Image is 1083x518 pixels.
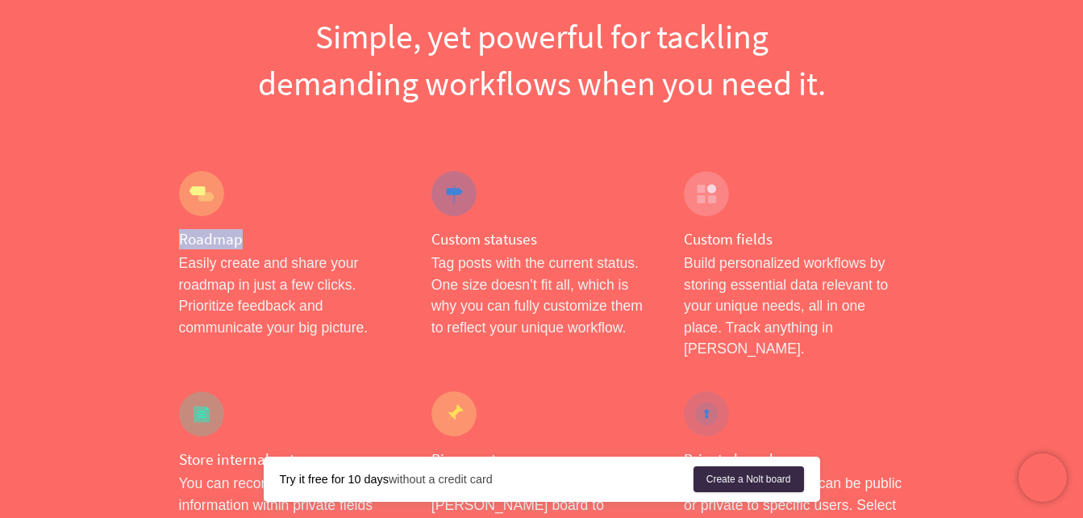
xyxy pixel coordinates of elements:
h4: Roadmap [179,229,399,249]
h4: Custom statuses [431,229,652,249]
p: Tag posts with the current status. One size doesn’t fit all, which is why you can fully customize... [431,253,652,338]
h1: Simple, yet powerful for tackling demanding workflows when you need it. [179,13,905,107]
div: without a credit card [280,471,694,487]
strong: Try it free for 10 days [280,473,389,486]
a: Create a Nolt board [694,466,804,492]
h4: Pin a post [431,449,652,470]
h4: Private boards [684,449,904,470]
p: Easily create and share your roadmap in just a few clicks. Prioritize feedback and communicate yo... [179,253,399,338]
iframe: Chatra live chat [1018,453,1067,502]
h4: Store internal notes [179,449,399,470]
p: Build personalized workflows by storing essential data relevant to your unique needs, all in one ... [684,253,904,359]
h4: Custom fields [684,229,904,249]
